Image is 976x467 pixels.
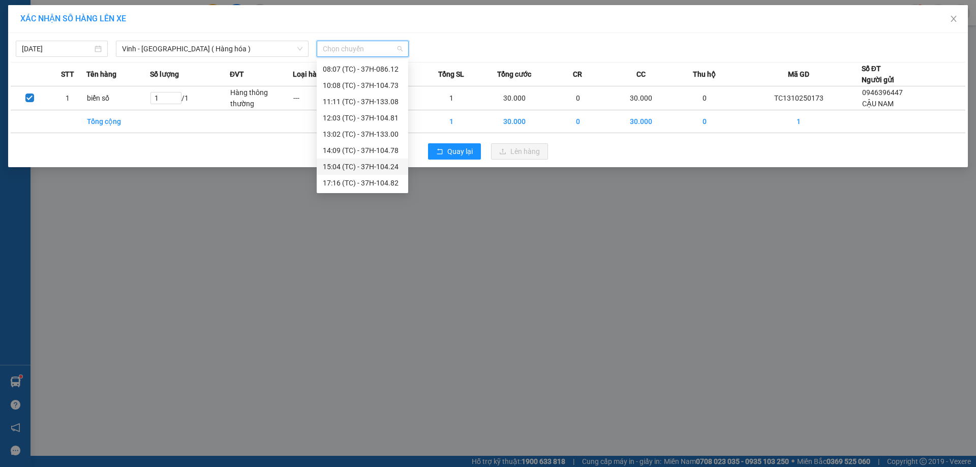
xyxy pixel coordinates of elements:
[86,86,150,110] td: biển số
[323,41,403,56] span: Chọn chuyến
[862,88,903,97] span: 0946396447
[497,69,531,80] span: Tổng cước
[939,5,968,34] button: Close
[230,69,244,80] span: ĐVT
[323,64,402,75] div: 08:07 (TC) - 37H-086.12
[573,69,582,80] span: CR
[297,46,303,52] span: down
[546,110,610,133] td: 0
[693,69,716,80] span: Thu hộ
[673,86,737,110] td: 0
[61,69,74,80] span: STT
[150,69,179,80] span: Số lượng
[788,69,809,80] span: Mã GD
[862,100,894,108] span: CẬU NAM
[22,43,93,54] input: 13/10/2025
[323,80,402,91] div: 10:08 (TC) - 37H-104.73
[323,112,402,123] div: 12:03 (TC) - 37H-104.81
[673,110,737,133] td: 0
[323,161,402,172] div: 15:04 (TC) - 37H-104.24
[293,69,325,80] span: Loại hàng
[20,14,126,23] span: XÁC NHẬN SỐ HÀNG LÊN XE
[28,8,102,41] strong: CHUYỂN PHÁT NHANH AN PHÚ QUÝ
[323,177,402,189] div: 17:16 (TC) - 37H-104.82
[483,86,546,110] td: 30.000
[950,15,958,23] span: close
[736,110,862,133] td: 1
[636,69,646,80] span: CC
[86,69,116,80] span: Tên hàng
[323,129,402,140] div: 13:02 (TC) - 37H-133.00
[49,86,87,110] td: 1
[419,86,483,110] td: 1
[609,86,673,110] td: 30.000
[428,143,481,160] button: rollbackQuay lại
[483,110,546,133] td: 30.000
[293,86,356,110] td: ---
[419,110,483,133] td: 1
[438,69,464,80] span: Tổng SL
[609,110,673,133] td: 30.000
[447,146,473,157] span: Quay lại
[323,145,402,156] div: 14:09 (TC) - 37H-104.78
[862,63,894,85] div: Số ĐT Người gửi
[491,143,548,160] button: uploadLên hàng
[736,86,862,110] td: TC1310250173
[86,110,150,133] td: Tổng cộng
[25,43,103,78] span: [GEOGRAPHIC_DATA], [GEOGRAPHIC_DATA] ↔ [GEOGRAPHIC_DATA]
[230,86,293,110] td: Hàng thông thường
[5,55,23,105] img: logo
[150,86,230,110] td: / 1
[323,96,402,107] div: 11:11 (TC) - 37H-133.08
[436,148,443,156] span: rollback
[122,41,302,56] span: Vinh - Hà Nội ( Hàng hóa )
[546,86,610,110] td: 0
